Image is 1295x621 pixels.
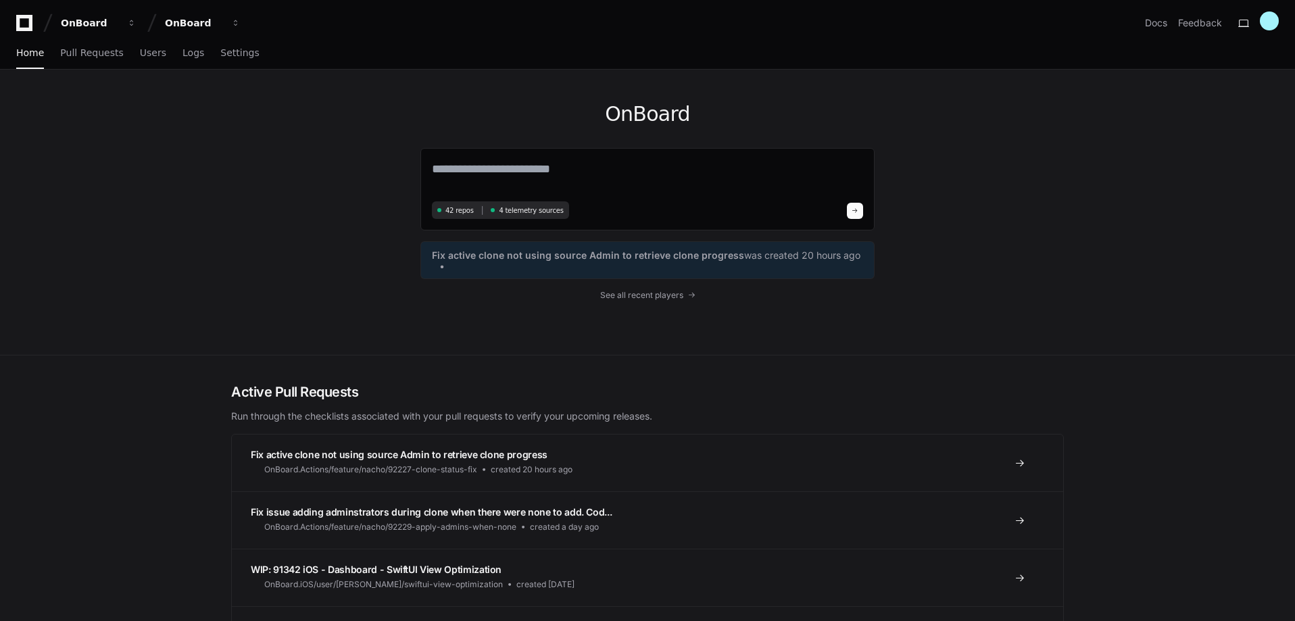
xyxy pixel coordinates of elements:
[140,49,166,57] span: Users
[420,290,875,301] a: See all recent players
[182,38,204,69] a: Logs
[1145,16,1167,30] a: Docs
[491,464,572,475] span: created 20 hours ago
[516,579,575,590] span: created [DATE]
[220,49,259,57] span: Settings
[232,549,1063,606] a: WIP: 91342 iOS - Dashboard - SwiftUI View OptimizationOnBoard.iOS/user/[PERSON_NAME]/swiftui-view...
[420,102,875,126] h1: OnBoard
[16,49,44,57] span: Home
[231,382,1064,401] h2: Active Pull Requests
[264,464,477,475] span: OnBoard.Actions/feature/nacho/92227-clone-status-fix
[231,409,1064,423] p: Run through the checklists associated with your pull requests to verify your upcoming releases.
[445,205,474,216] span: 42 repos
[60,49,123,57] span: Pull Requests
[1178,16,1222,30] button: Feedback
[182,49,204,57] span: Logs
[232,491,1063,549] a: Fix issue adding adminstrators during clone when there were none to add. Cod...OnBoard.Actions/fe...
[251,449,547,460] span: Fix active clone not using source Admin to retrieve clone progress
[264,579,503,590] span: OnBoard.iOS/user/[PERSON_NAME]/swiftui-view-optimization
[744,249,860,262] span: was created 20 hours ago
[251,564,502,575] span: WIP: 91342 iOS - Dashboard - SwiftUI View Optimization
[55,11,142,35] button: OnBoard
[530,522,599,532] span: created a day ago
[499,205,563,216] span: 4 telemetry sources
[432,249,863,272] a: Fix active clone not using source Admin to retrieve clone progresswas created 20 hours ago
[16,38,44,69] a: Home
[61,16,119,30] div: OnBoard
[600,290,683,301] span: See all recent players
[165,16,223,30] div: OnBoard
[251,506,612,518] span: Fix issue adding adminstrators during clone when there were none to add. Cod...
[220,38,259,69] a: Settings
[432,249,744,262] span: Fix active clone not using source Admin to retrieve clone progress
[160,11,246,35] button: OnBoard
[264,522,516,532] span: OnBoard.Actions/feature/nacho/92229-apply-admins-when-none
[60,38,123,69] a: Pull Requests
[140,38,166,69] a: Users
[232,434,1063,491] a: Fix active clone not using source Admin to retrieve clone progressOnBoard.Actions/feature/nacho/9...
